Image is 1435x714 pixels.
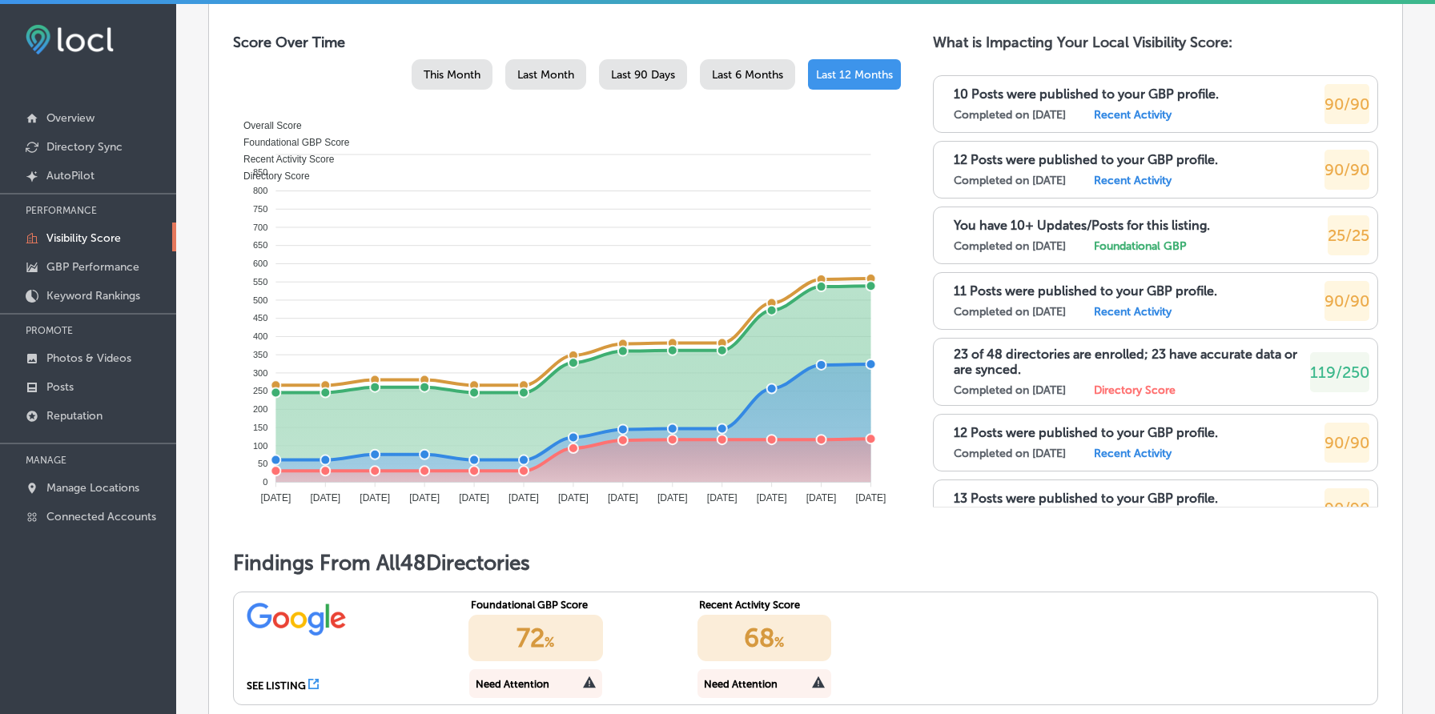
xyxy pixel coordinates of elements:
tspan: 200 [253,404,267,414]
label: Completed on [DATE] [954,239,1066,253]
img: google.png [247,599,347,637]
p: You have 10+ Updates/Posts for this listing. [954,218,1210,233]
p: AutoPilot [46,169,94,183]
span: % [774,635,784,650]
p: Overview [46,111,94,125]
p: 10 Posts were published to your GBP profile. [954,86,1219,102]
tspan: 50 [258,459,267,468]
tspan: 150 [253,423,267,432]
span: This Month [424,68,480,82]
p: Photos & Videos [46,351,131,365]
tspan: 500 [253,295,267,305]
tspan: [DATE] [260,492,291,503]
tspan: 350 [253,350,267,359]
label: Completed on [DATE] [954,383,1066,397]
p: Posts [46,380,74,394]
label: Recent Activity [1094,108,1172,122]
tspan: [DATE] [856,492,886,503]
label: Directory Score [1094,383,1176,397]
div: Recent Activity Score [699,599,894,611]
h2: What is Impacting Your Local Visibility Score: [933,34,1378,51]
span: % [545,635,554,650]
p: Reputation [46,409,102,423]
tspan: [DATE] [608,492,638,503]
div: SEE LISTING [247,680,306,692]
p: 13 Posts were published to your GBP profile. [954,491,1218,506]
span: 90/90 [1324,160,1369,179]
tspan: 850 [253,167,267,177]
tspan: [DATE] [707,492,738,503]
span: 90/90 [1324,94,1369,114]
p: 12 Posts were published to your GBP profile. [954,152,1218,167]
span: Last 12 Months [816,68,893,82]
label: Completed on [DATE] [954,174,1066,187]
tspan: [DATE] [409,492,440,503]
h1: Findings From All 48 Directories [233,551,1378,576]
tspan: [DATE] [657,492,688,503]
span: Last 6 Months [712,68,783,82]
tspan: 650 [253,240,267,250]
tspan: 400 [253,331,267,341]
label: Recent Activity [1094,447,1172,460]
tspan: [DATE] [806,492,837,503]
span: Overall Score [231,120,302,131]
tspan: [DATE] [508,492,539,503]
div: Foundational GBP Score [471,599,666,611]
tspan: [DATE] [459,492,489,503]
tspan: 750 [253,204,267,214]
div: Need Attention [476,678,549,690]
label: Recent Activity [1094,305,1172,319]
tspan: 300 [253,368,267,378]
label: Completed on [DATE] [954,447,1066,460]
span: Foundational GBP Score [231,137,350,148]
p: 23 of 48 directories are enrolled; 23 have accurate data or are synced. [954,347,1310,377]
tspan: 250 [253,386,267,395]
div: Need Attention [704,678,778,690]
label: Completed on [DATE] [954,305,1066,319]
span: 119/250 [1310,363,1369,382]
p: Connected Accounts [46,510,156,523]
p: Keyword Rankings [46,289,140,303]
tspan: 550 [253,277,267,287]
tspan: 100 [253,441,267,451]
tspan: [DATE] [558,492,589,503]
span: Last Month [517,68,574,82]
tspan: 600 [253,259,267,268]
tspan: [DATE] [757,492,787,503]
img: fda3e92497d09a02dc62c9cd864e3231.png [26,25,114,54]
tspan: [DATE] [310,492,340,503]
span: Directory Score [231,170,310,182]
tspan: 450 [253,313,267,323]
p: Manage Locations [46,481,139,495]
span: 90/90 [1324,291,1369,311]
span: Last 90 Days [611,68,675,82]
p: 12 Posts were published to your GBP profile. [954,425,1218,440]
span: 90/90 [1324,499,1369,518]
div: 68 [697,615,831,661]
label: Foundational GBP [1094,239,1186,253]
p: Visibility Score [46,231,121,245]
p: Directory Sync [46,140,123,154]
span: 25/25 [1328,226,1369,245]
tspan: [DATE] [360,492,390,503]
tspan: 700 [253,223,267,232]
p: GBP Performance [46,260,139,274]
h2: Score Over Time [233,34,901,51]
tspan: 800 [253,186,267,195]
div: 72 [468,615,602,661]
span: Recent Activity Score [231,154,334,165]
label: Completed on [DATE] [954,108,1066,122]
label: Recent Activity [1094,174,1172,187]
span: 90/90 [1324,433,1369,452]
tspan: 0 [263,477,267,487]
p: 11 Posts were published to your GBP profile. [954,283,1217,299]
